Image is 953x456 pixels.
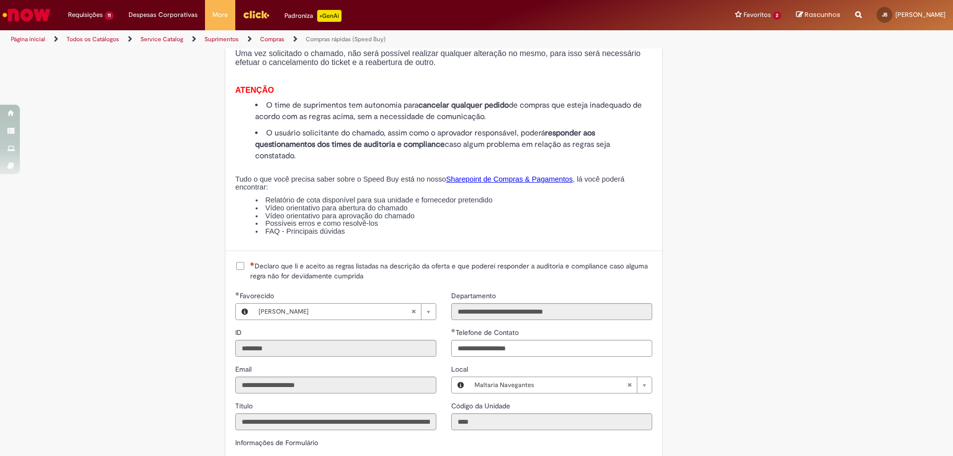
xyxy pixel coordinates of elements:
button: Favorecido, Visualizar este registro Jorge Henrique Johann Brum [236,304,254,320]
label: Somente leitura - Email [235,364,254,374]
img: click_logo_yellow_360x200.png [243,7,270,22]
span: ATENÇÃO [235,86,274,94]
span: Somente leitura - Título [235,401,255,410]
span: Somente leitura - Código da Unidade [451,401,512,410]
abbr: Limpar campo Local [622,377,637,393]
a: Todos os Catálogos [67,35,119,43]
li: O time de suprimentos tem autonomia para de compras que esteja inadequado de acordo com as regras... [255,100,652,123]
span: Local [451,365,470,374]
a: Maltaria NavegantesLimpar campo Local [470,377,652,393]
label: Informações de Formulário [235,438,318,447]
input: Telefone de Contato [451,340,652,357]
abbr: Limpar campo Favorecido [406,304,421,320]
span: 2 [773,11,781,20]
a: Compras rápidas (Speed Buy) [306,35,386,43]
label: Somente leitura - Código da Unidade [451,401,512,411]
img: ServiceNow [1,5,52,25]
span: Telefone de Contato [456,328,521,337]
span: Necessários - Favorecido [240,291,276,300]
a: Rascunhos [796,10,840,20]
li: O usuário solicitante do chamado, assim como o aprovador responsável, poderá caso algum problema ... [255,128,652,162]
li: Vídeo orientativo para aprovação do chamado [255,212,652,220]
a: Suprimentos [204,35,239,43]
span: JB [882,11,887,18]
span: 11 [105,11,114,20]
strong: cancelar qualquer pedido [418,100,509,110]
label: Somente leitura - Departamento [451,291,498,301]
span: Requisições [68,10,103,20]
input: Código da Unidade [451,413,652,430]
li: Possíveis erros e como resolvê-los [255,220,652,228]
span: Somente leitura - Email [235,365,254,374]
span: Necessários [250,262,255,266]
span: Rascunhos [805,10,840,19]
span: More [212,10,228,20]
label: Somente leitura - ID [235,327,244,337]
a: [PERSON_NAME]Limpar campo Favorecido [254,304,436,320]
a: Service Catalog [140,35,183,43]
li: Vídeo orientativo para abertura do chamado [255,204,652,212]
span: [PERSON_NAME] [895,10,946,19]
a: Compras [260,35,284,43]
button: Local, Visualizar este registro Maltaria Navegantes [452,377,470,393]
span: Obrigatório Preenchido [451,328,456,332]
span: Favoritos [744,10,771,20]
span: Obrigatório Preenchido [235,292,240,296]
span: [PERSON_NAME] [259,304,411,320]
p: Tudo o que você precisa saber sobre o Speed Buy está no nosso , lá você poderá encontrar: [235,176,652,191]
a: Sharepoint de Compras & Pagamentos [446,175,573,183]
label: Somente leitura - Título [235,401,255,411]
a: Página inicial [11,35,45,43]
input: ID [235,340,436,357]
input: Título [235,413,436,430]
span: Uma vez solicitado o chamado, não será possível realizar qualquer alteração no mesmo, para isso s... [235,49,640,66]
input: Email [235,377,436,393]
li: Relatório de cota disponível para sua unidade e fornecedor pretendido [255,196,652,204]
div: Padroniza [284,10,341,22]
span: Somente leitura - ID [235,328,244,337]
span: Maltaria Navegantes [475,377,627,393]
p: +GenAi [317,10,341,22]
ul: Trilhas de página [7,30,628,49]
strong: responder aos questionamentos dos times de auditoria e compliance [255,128,595,149]
span: Despesas Corporativas [129,10,198,20]
span: Declaro que li e aceito as regras listadas na descrição da oferta e que poderei responder a audit... [250,261,652,281]
span: Somente leitura - Departamento [451,291,498,300]
input: Departamento [451,303,652,320]
li: FAQ - Principais dúvidas [255,228,652,236]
